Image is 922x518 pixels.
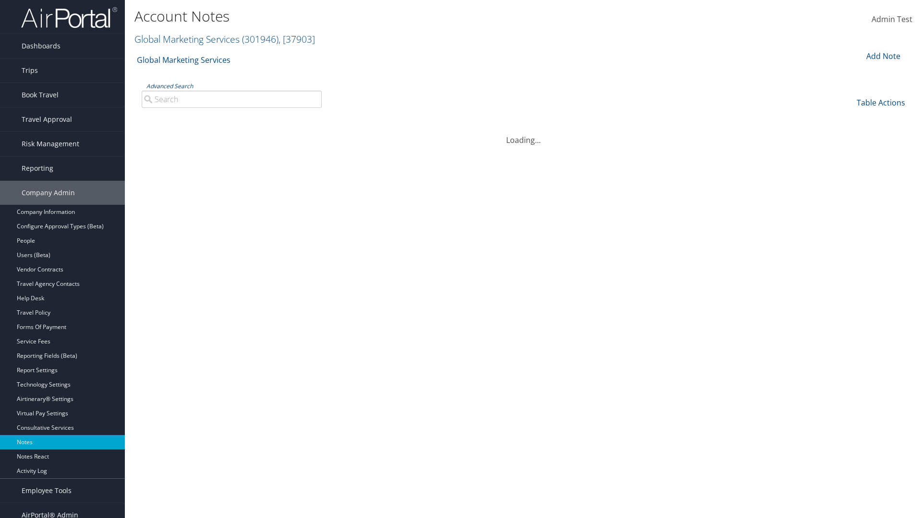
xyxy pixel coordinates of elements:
span: Dashboards [22,34,61,58]
span: Employee Tools [22,479,72,503]
a: Global Marketing Services [134,33,315,46]
span: Travel Approval [22,107,72,131]
img: airportal-logo.png [21,6,117,29]
a: Admin Test [872,5,912,35]
span: Admin Test [872,14,912,24]
span: Company Admin [22,181,75,205]
div: Add Note [860,50,905,62]
span: Risk Management [22,132,79,156]
div: Loading... [134,123,912,146]
h1: Account Notes [134,6,653,26]
span: Trips [22,59,38,82]
a: Global Marketing Services [137,50,230,70]
a: Table Actions [857,97,905,108]
span: ( 301946 ) [242,33,279,46]
a: Advanced Search [146,82,193,90]
input: Advanced Search [142,91,322,108]
span: , [ 37903 ] [279,33,315,46]
span: Book Travel [22,83,59,107]
span: Reporting [22,156,53,180]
